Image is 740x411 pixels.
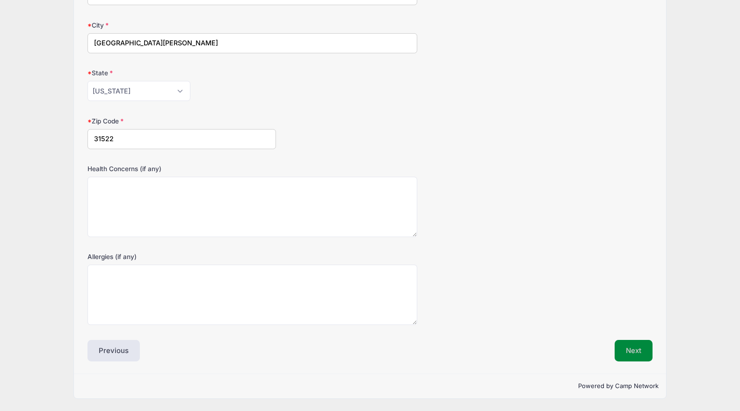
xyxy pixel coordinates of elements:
input: xxxxx [87,129,276,149]
label: Health Concerns (if any) [87,164,276,173]
button: Previous [87,340,140,361]
p: Powered by Camp Network [81,382,659,391]
label: State [87,68,276,78]
label: City [87,21,276,30]
button: Next [615,340,653,361]
label: Allergies (if any) [87,252,276,261]
label: Zip Code [87,116,276,126]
